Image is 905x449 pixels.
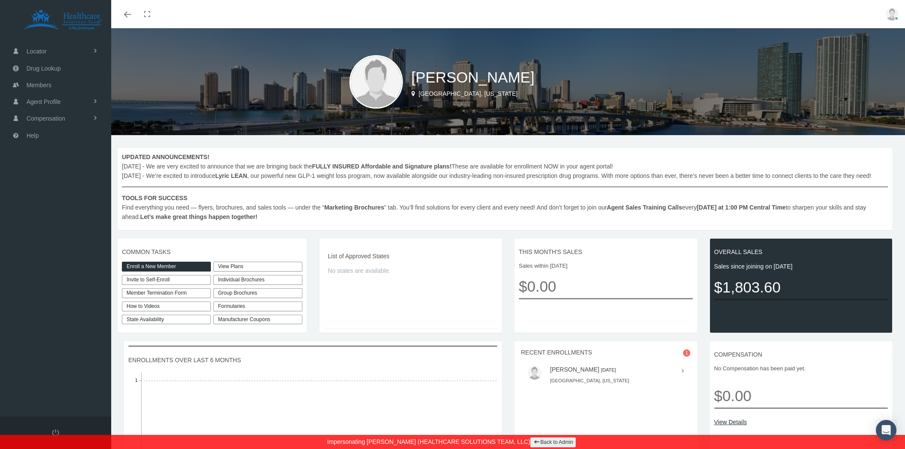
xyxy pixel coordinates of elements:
a: Back to Admin [530,437,576,447]
a: Manufacturer Coupons [213,315,302,325]
div: Formularies [213,301,302,311]
span: Sales since joining on [DATE] [714,262,888,271]
span: $0.00 [519,275,693,298]
span: List of Approved States [328,251,494,261]
img: user-placeholder.jpg [886,8,899,21]
span: [DATE] - We are very excited to announce that we are bringing back the These are available for en... [122,152,888,222]
span: Drug Lookup [27,60,61,77]
span: THIS MONTH'S SALES [519,247,693,257]
small: [DATE] [601,367,616,372]
div: Group Brochures [213,288,302,298]
span: [PERSON_NAME] [411,69,535,86]
img: user-placeholder.jpg [528,366,541,380]
b: FULLY INSURED Affordable and Signature plans! [312,163,452,170]
span: 1 [683,349,691,357]
b: Marketing Brochures [324,204,384,211]
a: How to Videos [122,301,211,311]
a: [PERSON_NAME] [550,366,599,373]
span: $1,803.60 [714,275,888,299]
a: Member Termination Form [122,288,211,298]
span: Members [27,77,51,93]
b: Let’s make great things happen together! [140,213,257,220]
a: Enroll a New Member [122,262,211,272]
span: Compensation [27,110,65,127]
b: Lyric LEAN [215,172,247,179]
div: Impersonating [PERSON_NAME] (HEALTHCARE SOLUTIONS TEAM, LLC) [6,435,899,449]
div: Open Intercom Messenger [876,420,896,440]
span: OVERALL SALES [714,247,888,257]
span: Locator [27,43,47,59]
span: COMPENSATION [714,350,888,359]
tspan: 1 [135,378,138,383]
a: View Details [714,417,888,427]
span: No states are available. [328,266,494,275]
span: [GEOGRAPHIC_DATA], [US_STATE] [419,90,518,97]
span: No Compensation has been paid yet. [714,364,888,373]
a: State Availability [122,315,211,325]
img: HEALTHCARE SOLUTIONS TEAM, LLC [11,9,114,31]
span: ENROLLMENTS OVER LAST 6 MONTHS [128,355,497,365]
span: RECENT ENROLLMENTS [521,349,592,356]
span: Agent Profile [27,94,61,110]
span: Sales within [DATE] [519,262,693,270]
a: View Plans [213,262,302,272]
b: TOOLS FOR SUCCESS [122,195,187,201]
b: UPDATED ANNOUNCEMENTS! [122,154,210,160]
b: [DATE] at 1:00 PM Central Time [697,204,786,211]
span: Help [27,127,39,144]
a: Invite to Self-Enroll [122,275,211,285]
small: [GEOGRAPHIC_DATA], [US_STATE] [550,378,629,383]
div: Individual Brochures [213,275,302,285]
span: COMMON TASKS [122,247,302,257]
b: Agent Sales Training Calls [607,204,682,211]
span: $0.00 [714,378,888,408]
img: user-placeholder.jpg [349,55,403,109]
